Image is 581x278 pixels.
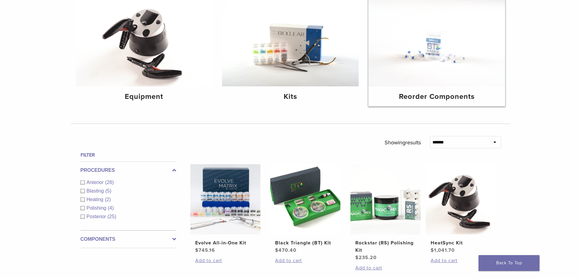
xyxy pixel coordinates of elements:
[81,151,176,159] h4: Filter
[190,164,260,234] img: Evolve All-in-One Kit
[190,164,261,254] a: Evolve All-in-One KitEvolve All-in-One Kit $745.16
[81,236,176,243] label: Components
[385,136,421,149] p: Showing results
[426,164,496,234] img: HeatSync Kit
[227,91,354,102] h4: Kits
[270,164,340,234] img: Black Triangle (BT) Kit
[195,247,215,253] bdi: 745.16
[195,257,256,264] a: Add to cart: “Evolve All-in-One Kit”
[355,255,377,261] bdi: 235.20
[81,167,176,174] label: Procedures
[105,180,114,185] span: (28)
[105,197,111,202] span: (2)
[425,164,497,254] a: HeatSync KitHeatSync Kit $1,041.70
[350,164,421,261] a: Rockstar (RS) Polishing KitRockstar (RS) Polishing Kit $235.20
[87,197,105,202] span: Heating
[431,247,434,253] span: $
[195,239,256,247] h2: Evolve All-in-One Kit
[355,255,359,261] span: $
[275,239,335,247] h2: Black Triangle (BT) Kit
[87,205,108,211] span: Polishing
[431,257,491,264] a: Add to cart: “HeatSync Kit”
[355,264,416,272] a: Add to cart: “Rockstar (RS) Polishing Kit”
[270,164,341,254] a: Black Triangle (BT) KitBlack Triangle (BT) Kit $470.40
[108,214,116,219] span: (25)
[81,91,208,102] h4: Equipment
[431,239,491,247] h2: HeatSync Kit
[431,247,455,253] bdi: 1,041.70
[108,205,114,211] span: (4)
[195,247,199,253] span: $
[275,247,296,253] bdi: 470.40
[87,214,108,219] span: Posterior
[275,257,335,264] a: Add to cart: “Black Triangle (BT) Kit”
[105,188,111,193] span: (5)
[479,255,540,271] a: Back To Top
[350,164,421,234] img: Rockstar (RS) Polishing Kit
[355,239,416,254] h2: Rockstar (RS) Polishing Kit
[87,180,105,185] span: Anterior
[87,188,106,193] span: Blasting
[373,91,500,102] h4: Reorder Components
[275,247,278,253] span: $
